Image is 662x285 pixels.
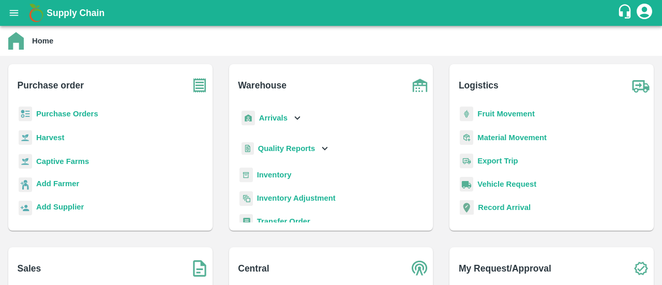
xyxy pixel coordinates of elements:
img: whTransfer [239,214,253,229]
a: Transfer Order [257,217,310,226]
a: Supply Chain [47,6,617,20]
b: Logistics [459,78,499,93]
img: harvest [19,130,32,145]
a: Record Arrival [478,203,531,212]
div: Arrivals [239,107,304,130]
img: check [628,256,654,281]
b: Add Supplier [36,203,84,211]
img: logo [26,3,47,23]
b: Warehouse [238,78,287,93]
img: whInventory [239,168,253,183]
a: Material Movement [477,133,547,142]
img: warehouse [407,72,433,98]
img: recordArrival [460,200,474,215]
img: supplier [19,201,32,216]
b: Add Farmer [36,179,79,188]
b: Home [32,37,53,45]
b: Supply Chain [47,8,104,18]
img: farmer [19,177,32,192]
img: purchase [187,72,213,98]
img: delivery [460,154,473,169]
b: Quality Reports [258,144,315,153]
a: Inventory [257,171,292,179]
div: customer-support [617,4,635,22]
img: reciept [19,107,32,122]
a: Purchase Orders [36,110,98,118]
a: Captive Farms [36,157,89,166]
img: material [460,130,473,145]
img: truck [628,72,654,98]
b: Central [238,261,269,276]
b: Sales [18,261,41,276]
a: Vehicle Request [477,180,536,188]
img: harvest [19,154,32,169]
b: My Request/Approval [459,261,551,276]
img: vehicle [460,177,473,192]
img: fruit [460,107,473,122]
a: Harvest [36,133,64,142]
img: central [407,256,433,281]
img: inventory [239,191,253,206]
img: home [8,32,24,50]
img: soSales [187,256,213,281]
b: Purchase order [18,78,84,93]
img: whArrival [242,111,255,126]
a: Add Supplier [36,201,84,215]
a: Fruit Movement [477,110,535,118]
img: qualityReport [242,142,254,155]
a: Inventory Adjustment [257,194,336,202]
div: Quality Reports [239,138,331,159]
button: open drawer [2,1,26,25]
b: Arrivals [259,114,288,122]
a: Add Farmer [36,178,79,192]
a: Export Trip [477,157,518,165]
div: account of current user [635,2,654,24]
